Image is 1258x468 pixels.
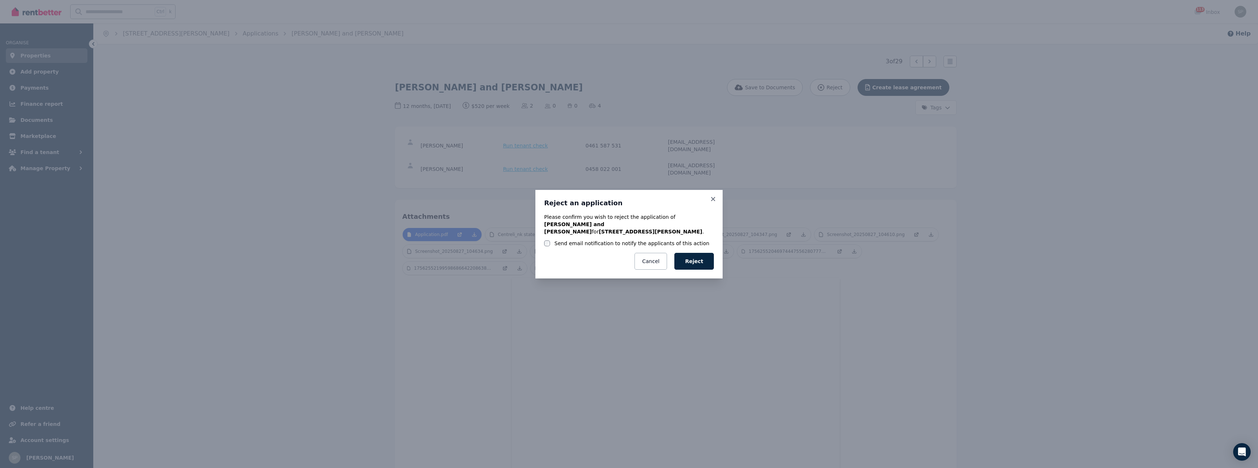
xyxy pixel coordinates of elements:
b: [PERSON_NAME] and [PERSON_NAME] [544,221,604,235]
b: [STREET_ADDRESS][PERSON_NAME] [599,229,702,235]
button: Reject [674,253,714,270]
p: Please confirm you wish to reject the application of for . [544,213,714,235]
div: Open Intercom Messenger [1233,443,1251,461]
button: Cancel [634,253,667,270]
label: Send email notification to notify the applicants of this action [554,240,709,247]
h3: Reject an application [544,199,714,207]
